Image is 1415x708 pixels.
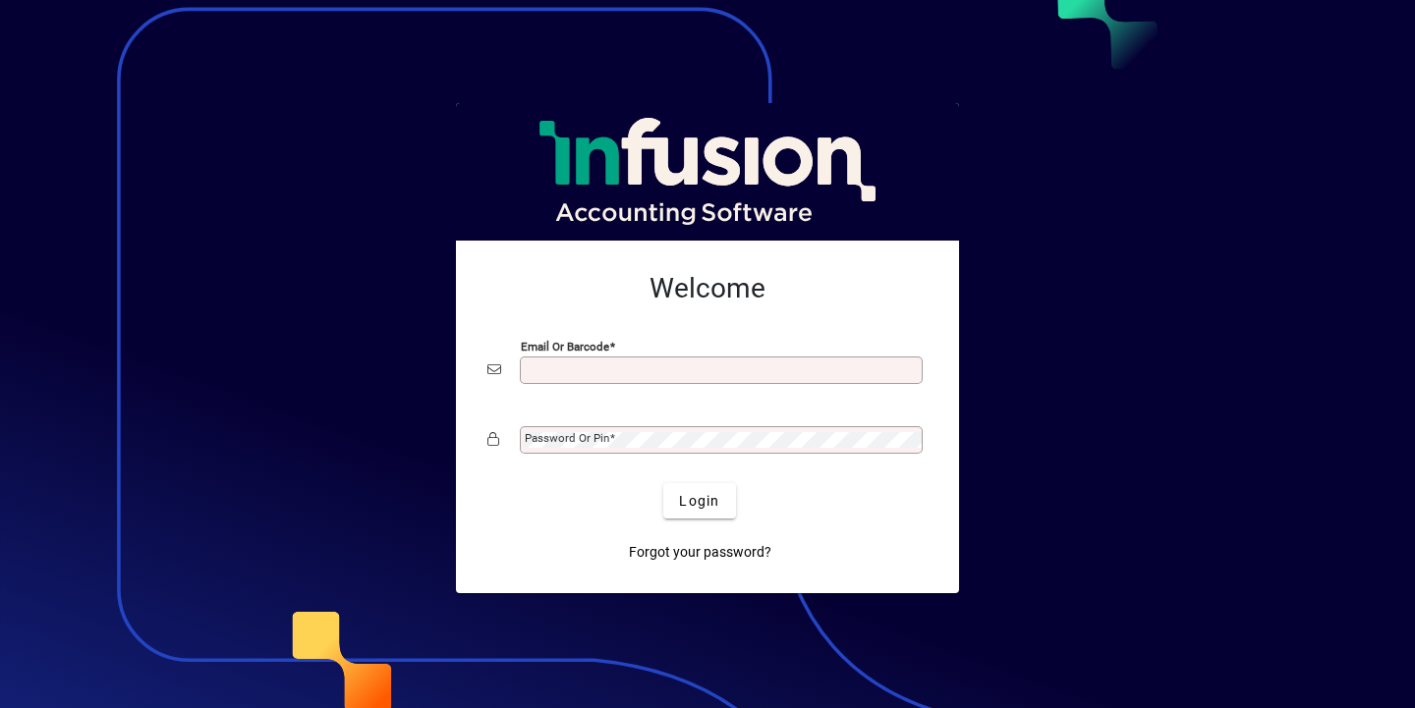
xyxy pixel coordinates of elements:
[525,431,609,445] mat-label: Password or Pin
[487,272,928,305] h2: Welcome
[521,340,609,354] mat-label: Email or Barcode
[663,483,735,518] button: Login
[621,534,779,570] a: Forgot your password?
[679,491,719,512] span: Login
[629,542,771,563] span: Forgot your password?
